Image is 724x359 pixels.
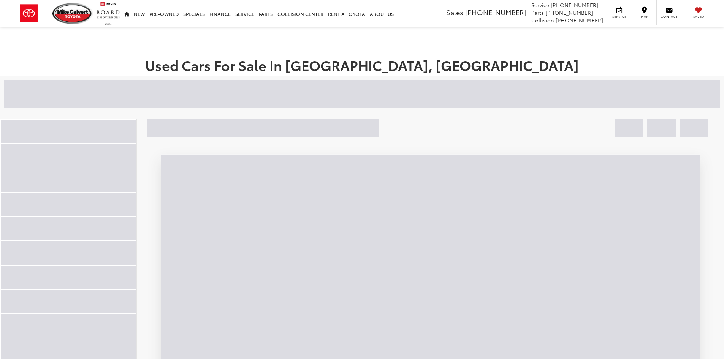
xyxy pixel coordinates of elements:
img: Mike Calvert Toyota [52,3,93,24]
span: Saved [690,14,707,19]
span: Sales [446,7,463,17]
span: Service [531,1,549,9]
span: Map [636,14,653,19]
span: [PHONE_NUMBER] [465,7,526,17]
span: Parts [531,9,544,16]
span: [PHONE_NUMBER] [551,1,598,9]
span: [PHONE_NUMBER] [545,9,593,16]
span: Collision [531,16,554,24]
span: [PHONE_NUMBER] [556,16,603,24]
span: Service [611,14,628,19]
span: Contact [661,14,678,19]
